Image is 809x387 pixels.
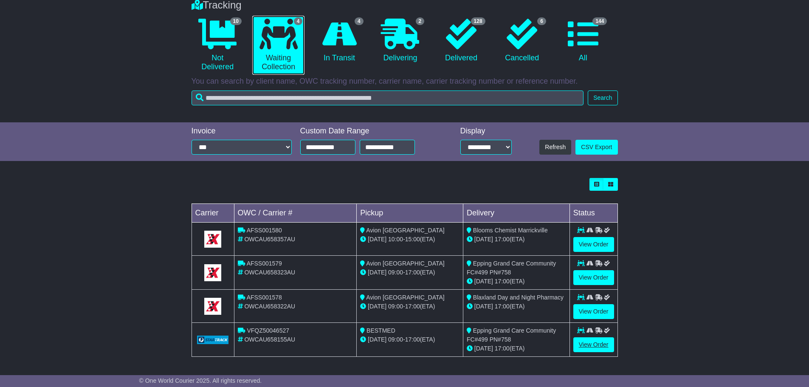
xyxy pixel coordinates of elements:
[388,303,403,310] span: 09:00
[388,336,403,343] span: 09:00
[473,294,564,301] span: Blaxland Day and Night Pharmacy
[416,17,425,25] span: 2
[247,227,282,234] span: AFSS001580
[474,345,493,352] span: [DATE]
[435,16,487,66] a: 128 Delivered
[592,17,607,25] span: 144
[537,17,546,25] span: 6
[366,327,395,334] span: BESTMED
[252,16,304,75] a: 4 Waiting Collection
[192,204,234,223] td: Carrier
[244,336,295,343] span: OWCAU658155AU
[366,227,444,234] span: Avion [GEOGRAPHIC_DATA]
[192,16,244,75] a: 10 Not Delivered
[368,303,386,310] span: [DATE]
[366,260,444,267] span: Avion [GEOGRAPHIC_DATA]
[244,269,295,276] span: OWCAU658323AU
[573,237,614,252] a: View Order
[230,17,242,25] span: 10
[474,303,493,310] span: [DATE]
[495,303,510,310] span: 17:00
[374,16,426,66] a: 2 Delivering
[360,302,459,311] div: - (ETA)
[300,127,437,136] div: Custom Date Range
[234,204,357,223] td: OWC / Carrier #
[495,278,510,285] span: 17:00
[192,77,618,86] p: You can search by client name, OWC tracking number, carrier name, carrier tracking number or refe...
[204,231,221,248] img: GetCarrierServiceLogo
[474,278,493,285] span: [DATE]
[474,236,493,243] span: [DATE]
[244,303,295,310] span: OWCAU658322AU
[405,236,420,243] span: 15:00
[496,16,548,66] a: 6 Cancelled
[139,377,262,384] span: © One World Courier 2025. All rights reserved.
[573,270,614,285] a: View Order
[573,337,614,352] a: View Order
[388,236,403,243] span: 10:00
[467,277,566,286] div: (ETA)
[467,327,556,343] span: Epping Grand Care Community FC#499 PN#758
[360,335,459,344] div: - (ETA)
[247,327,289,334] span: VFQZ50046527
[460,127,512,136] div: Display
[495,345,510,352] span: 17:00
[467,344,566,353] div: (ETA)
[473,227,548,234] span: Blooms Chemist Marrickville
[471,17,485,25] span: 128
[388,269,403,276] span: 09:00
[355,17,364,25] span: 4
[575,140,617,155] a: CSV Export
[197,336,229,344] img: GetCarrierServiceLogo
[467,235,566,244] div: (ETA)
[366,294,444,301] span: Avion [GEOGRAPHIC_DATA]
[539,140,571,155] button: Refresh
[204,298,221,315] img: GetCarrierServiceLogo
[247,260,282,267] span: AFSS001579
[405,269,420,276] span: 17:00
[368,336,386,343] span: [DATE]
[405,303,420,310] span: 17:00
[294,17,303,25] span: 4
[467,260,556,276] span: Epping Grand Care Community FC#499 PN#758
[495,236,510,243] span: 17:00
[368,269,386,276] span: [DATE]
[360,235,459,244] div: - (ETA)
[204,264,221,281] img: GetCarrierServiceLogo
[360,268,459,277] div: - (ETA)
[192,127,292,136] div: Invoice
[244,236,295,243] span: OWCAU658357AU
[313,16,365,66] a: 4 In Transit
[588,90,617,105] button: Search
[557,16,609,66] a: 144 All
[368,236,386,243] span: [DATE]
[405,336,420,343] span: 17:00
[247,294,282,301] span: AFSS001578
[573,304,614,319] a: View Order
[467,302,566,311] div: (ETA)
[357,204,463,223] td: Pickup
[463,204,569,223] td: Delivery
[569,204,617,223] td: Status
